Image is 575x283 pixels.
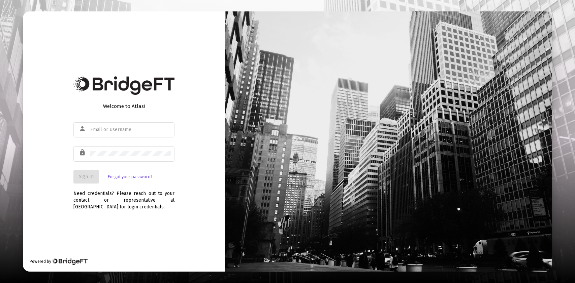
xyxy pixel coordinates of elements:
img: Bridge Financial Technology Logo [52,258,87,265]
div: Welcome to Atlas! [73,103,174,110]
span: Sign In [79,174,94,179]
mat-icon: person [79,125,87,133]
a: Forgot your password? [108,173,152,180]
div: Need credentials? Please reach out to your contact or representative at [GEOGRAPHIC_DATA] for log... [73,184,174,210]
img: Bridge Financial Technology Logo [73,76,174,95]
mat-icon: lock [79,149,87,157]
button: Sign In [73,170,99,184]
input: Email or Username [90,127,171,132]
div: Powered by [30,258,87,265]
